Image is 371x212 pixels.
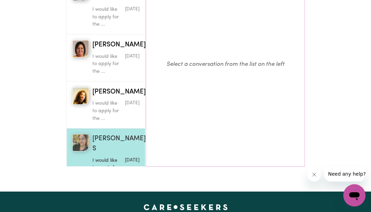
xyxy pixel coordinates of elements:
p: I would like to apply for the ... [92,100,124,122]
a: Careseekers home page [144,204,228,210]
iframe: Close message [307,168,321,182]
span: [PERSON_NAME] S [92,134,146,154]
button: Ashika J[PERSON_NAME]Delete conversationI would like to apply for the ...Message sent on June 1, ... [66,34,145,81]
span: [PERSON_NAME] [92,87,146,97]
button: Jazz Davies [PERSON_NAME]Delete conversationI would like to apply for the ...Message sent on June... [66,81,145,129]
span: Message sent on June 0, 2025 [125,101,139,105]
p: I would like to apply for the ... [92,53,124,76]
iframe: Message from company [324,166,365,182]
button: Sunaina S[PERSON_NAME] SDelete conversationI would like to apply for the ...Message sent on June ... [66,128,145,185]
iframe: Button to launch messaging window [343,184,365,206]
span: [PERSON_NAME] [92,40,146,50]
span: Need any help? [4,5,42,10]
img: Sunaina S [72,134,89,151]
p: I would like to apply for the ... [92,157,124,179]
em: Select a conversation from the list on the left [166,61,284,67]
span: Message sent on June 1, 2025 [125,7,139,11]
img: Jazz Davies [72,87,89,105]
span: Message sent on June 0, 2025 [125,158,139,162]
img: Ashika J [72,40,89,58]
span: Message sent on June 1, 2025 [125,54,139,59]
p: I would like to apply for the ... [92,6,124,28]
